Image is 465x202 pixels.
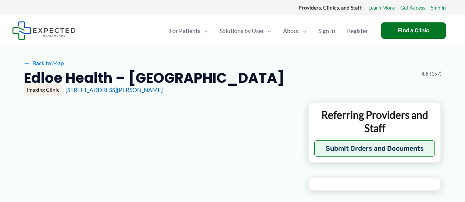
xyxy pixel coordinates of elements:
[299,18,307,44] span: Menu Toggle
[65,86,163,93] a: [STREET_ADDRESS][PERSON_NAME]
[431,3,446,12] a: Sign In
[264,18,271,44] span: Menu Toggle
[347,18,368,44] span: Register
[381,22,446,39] a: Find a Clinic
[24,59,31,66] span: ←
[314,140,435,157] button: Submit Orders and Documents
[214,18,277,44] a: Solutions by UserMenu Toggle
[277,18,312,44] a: AboutMenu Toggle
[164,18,374,44] nav: Primary Site Navigation
[400,3,425,12] a: Get Access
[164,18,214,44] a: For PatientsMenu Toggle
[24,58,64,69] a: ←Back to Map
[421,69,428,78] span: 4.6
[368,3,395,12] a: Learn More
[24,84,62,96] div: Imaging Clinic
[169,18,200,44] span: For Patients
[200,18,208,44] span: Menu Toggle
[298,4,363,11] strong: Providers, Clinics, and Staff:
[341,18,374,44] a: Register
[312,18,341,44] a: Sign In
[283,18,299,44] span: About
[24,69,285,87] h2: Edloe Health – [GEOGRAPHIC_DATA]
[219,18,264,44] span: Solutions by User
[12,21,76,40] img: Expected Healthcare Logo - side, dark font, small
[318,18,335,44] span: Sign In
[314,108,435,135] p: Referring Providers and Staff
[430,69,441,78] span: (157)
